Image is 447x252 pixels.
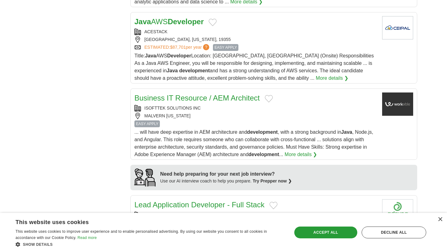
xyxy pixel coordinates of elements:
[134,36,377,43] div: [GEOGRAPHIC_DATA], [US_STATE], 19355
[16,217,269,226] div: This website uses cookies
[167,53,191,58] strong: Developer
[144,44,210,51] a: ESTIMATED:$87,701per year?
[203,44,209,50] span: ?
[294,227,357,238] div: Accept all
[285,151,317,158] a: More details ❯
[16,241,284,247] div: Show details
[179,68,210,73] strong: development
[170,45,186,50] span: $87,701
[145,53,156,58] strong: Java
[382,199,413,223] img: Globus Medical logo
[253,178,292,183] a: Try Prepper now ❯
[23,242,53,247] span: Show details
[362,227,426,238] div: Decline all
[247,129,278,135] strong: development
[265,95,273,102] button: Add to favorite jobs
[209,19,217,26] button: Add to favorite jobs
[160,170,292,178] div: Need help preparing for your next job interview?
[213,44,238,51] span: EASY APPLY
[382,16,413,39] img: Company logo
[134,113,377,119] div: MALVERN [US_STATE]
[134,29,377,35] div: ACESTACK
[167,68,178,73] strong: Java
[168,17,204,26] strong: Developer
[134,200,264,209] a: Lead Application Developer - Full Stack
[78,236,97,240] a: Read more, opens a new window
[382,92,413,116] img: Company logo
[269,202,278,209] button: Add to favorite jobs
[16,229,267,240] span: This website uses cookies to improve user experience and to enable personalised advertising. By u...
[134,129,373,157] span: ... will have deep expertise in AEM architecture and , with a strong background in , Node.js, and...
[134,17,151,26] strong: Java
[134,17,204,26] a: JavaAWSDeveloper
[341,129,352,135] strong: Java
[160,178,292,184] div: Use our AI interview coach to help you prepare.
[134,120,160,127] span: EASY APPLY
[134,105,377,111] div: ISOFTTEK SOLUTIONS INC
[316,74,348,82] a: More details ❯
[438,217,442,222] div: Close
[134,94,260,102] a: Business IT Resource / AEM Architect
[134,53,374,81] span: Title: AWS Location: [GEOGRAPHIC_DATA], [GEOGRAPHIC_DATA] (Onsite) Responsibilities As a Java AWS...
[248,152,279,157] strong: development
[144,212,194,217] a: GLOBUS MEDICAL, INC.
